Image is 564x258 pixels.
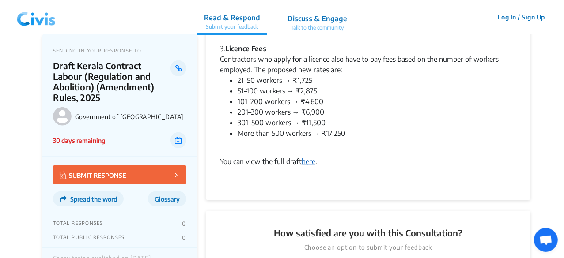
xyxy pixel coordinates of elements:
p: Talk to the community [288,24,347,32]
button: Log In / Sign Up [492,10,551,24]
p: How satisfied are you with this Consultation? [220,227,516,239]
li: 51–100 workers → ₹2,875 [238,86,516,96]
span: Spread the word [70,195,117,203]
p: 30 days remaining [53,136,105,145]
img: Government of Kerala logo [53,107,72,126]
p: Submit your feedback [204,23,260,31]
p: Read & Respond [204,12,260,23]
button: SUBMIT RESPONSE [53,165,186,184]
strong: Licence Fees [225,44,266,53]
li: 301–500 workers → ₹11,500 [238,117,516,128]
button: Spread the word [53,191,124,206]
p: Choose an option to submit your feedback [220,243,516,252]
p: 0 [182,234,186,241]
div: 3. Contractors who apply for a licence also have to pay fees based on the number of workers emplo... [220,43,516,75]
li: 101–200 workers → ₹4,600 [238,96,516,107]
p: 0 [182,220,186,227]
div: You can view the full draft . [220,156,516,167]
p: Government of [GEOGRAPHIC_DATA] [75,113,186,120]
p: SUBMIT RESPONSE [60,170,126,180]
li: More than 500 workers → ₹17,250 [238,128,516,149]
button: Glossary [148,191,186,206]
span: Glossary [155,195,180,203]
a: here [302,157,315,166]
p: Draft Kerala Contract Labour (Regulation and Abolition) (Amendment) Rules, 2025 [53,60,171,103]
p: TOTAL PUBLIC RESPONSES [53,234,125,241]
p: Discuss & Engage [288,13,347,24]
div: Open chat [534,228,558,252]
img: navlogo.png [13,4,59,30]
img: Vector.jpg [60,172,67,179]
p: TOTAL RESPONSES [53,220,103,227]
li: 201–300 workers → ₹6,900 [238,107,516,117]
li: 21–50 workers → ₹1,725 [238,75,516,86]
p: SENDING IN YOUR RESPONSE TO [53,48,186,53]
